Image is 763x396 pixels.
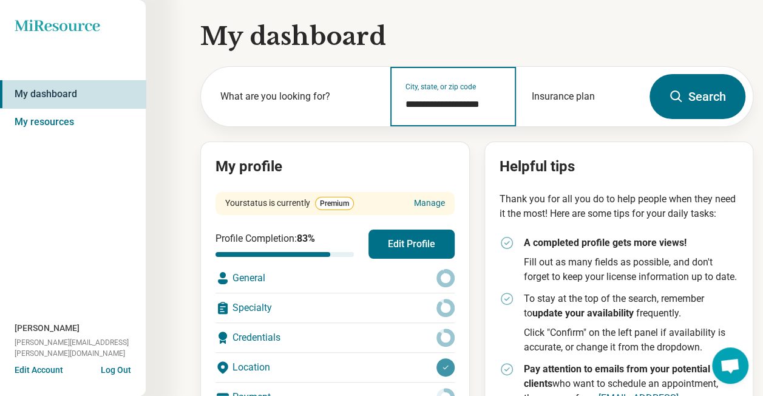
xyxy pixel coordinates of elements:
[524,326,739,355] p: Click "Confirm" on the left panel if availability is accurate, or change it from the dropdown.
[414,197,445,210] a: Manage
[315,197,354,210] span: Premium
[215,157,455,177] h2: My profile
[524,237,687,248] strong: A completed profile gets more views!
[524,363,710,389] strong: Pay attention to emails from your potential clients
[200,19,753,53] h1: My dashboard
[297,233,315,244] span: 83 %
[524,292,739,321] p: To stay at the top of the search, remember to frequently.
[368,230,455,259] button: Edit Profile
[215,293,455,323] div: Specialty
[500,157,739,177] h2: Helpful tips
[215,353,455,382] div: Location
[712,347,748,384] div: Open chat
[225,197,354,210] div: Your status is currently
[15,322,80,335] span: [PERSON_NAME]
[649,74,745,119] button: Search
[215,323,455,352] div: Credentials
[215,264,455,293] div: General
[500,192,739,221] p: Thank you for all you do to help people when they need it the most! Here are some tips for your d...
[101,364,131,374] button: Log Out
[532,307,634,319] strong: update your availability
[15,337,146,359] span: [PERSON_NAME][EMAIL_ADDRESS][PERSON_NAME][DOMAIN_NAME]
[15,364,63,377] button: Edit Account
[215,231,354,257] div: Profile Completion:
[524,255,739,284] p: Fill out as many fields as possible, and don't forget to keep your license information up to date.
[220,89,376,104] label: What are you looking for?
